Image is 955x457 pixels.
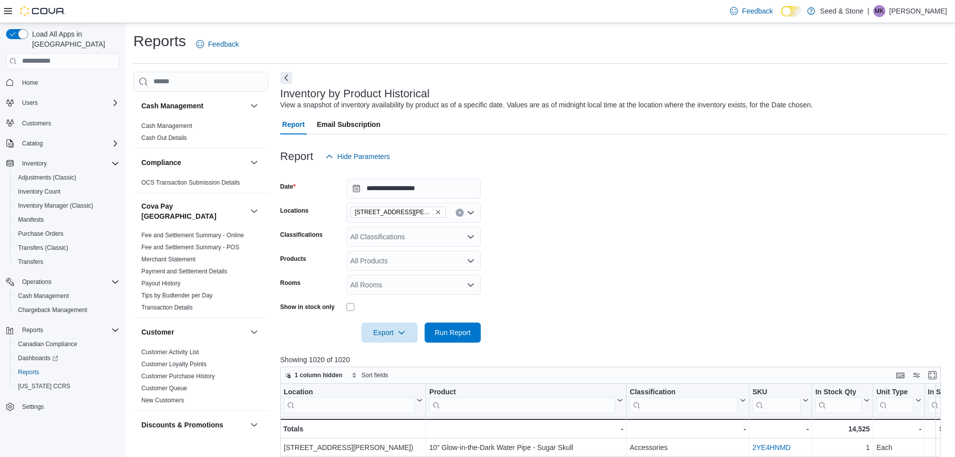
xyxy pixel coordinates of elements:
div: 1 [815,441,870,453]
button: Open list of options [467,209,475,217]
a: Dashboards [10,351,123,365]
button: Reports [10,365,123,379]
div: Unit Type [876,387,913,413]
div: Classification [630,387,738,413]
span: Inventory [18,158,119,170]
a: Feedback [726,1,777,21]
span: Customers [18,117,119,129]
a: Feedback [192,34,243,54]
span: Manifests [14,214,119,226]
a: Transfers [14,256,47,268]
button: Reports [18,324,47,336]
span: Customer Loyalty Points [141,360,207,368]
a: Fee and Settlement Summary - Online [141,232,244,239]
span: Canadian Compliance [18,340,77,348]
span: Customer Queue [141,384,187,392]
button: Remove 8050 Lickman Road # 103 (Chilliwack) from selection in this group [435,209,441,215]
a: Inventory Manager (Classic) [14,200,97,212]
div: Customer [133,346,268,410]
div: Classification [630,387,738,397]
span: 1 column hidden [295,371,342,379]
span: [US_STATE] CCRS [18,382,70,390]
a: Manifests [14,214,48,226]
span: Reports [18,324,119,336]
button: Cash Management [248,100,260,112]
h3: Discounts & Promotions [141,420,223,430]
a: Dashboards [14,352,62,364]
div: - [429,423,623,435]
button: Users [2,96,123,110]
button: Location [284,387,423,413]
button: Cova Pay [GEOGRAPHIC_DATA] [248,205,260,217]
button: Open list of options [467,233,475,241]
label: Locations [280,207,309,215]
span: Payout History [141,279,180,287]
h3: Compliance [141,158,181,168]
span: [STREET_ADDRESS][PERSON_NAME]) [355,207,433,217]
div: Location [284,387,415,413]
div: Each [876,441,921,453]
span: Cash Out Details [141,134,187,142]
span: Settings [22,403,44,411]
button: Open list of options [467,281,475,289]
button: Sort fields [347,369,392,381]
span: Feedback [742,6,773,16]
a: Settings [18,401,48,413]
span: Users [18,97,119,109]
div: Totals [283,423,423,435]
div: SKU [752,387,801,397]
span: Tips by Budtender per Day [141,291,213,299]
button: Display options [910,369,922,381]
button: Transfers [10,255,123,269]
a: Cash Out Details [141,134,187,141]
span: Run Report [435,328,471,338]
span: Transfers (Classic) [18,244,68,252]
span: Transfers [14,256,119,268]
span: Washington CCRS [14,380,119,392]
span: New Customers [141,396,184,404]
a: Home [18,77,42,89]
button: Operations [2,275,123,289]
button: 1 column hidden [281,369,346,381]
h3: Report [280,150,313,163]
button: [US_STATE] CCRS [10,379,123,393]
span: Email Subscription [317,114,380,134]
h3: Inventory by Product Historical [280,88,430,100]
a: OCS Transaction Submission Details [141,179,240,186]
button: Cova Pay [GEOGRAPHIC_DATA] [141,201,246,221]
div: 10" Glow-in-the-Dark Water Pipe - Sugar Skull [429,441,623,453]
span: Purchase Orders [18,230,64,238]
span: Inventory Count [18,188,61,196]
button: Settings [2,399,123,414]
button: SKU [752,387,809,413]
div: View a snapshot of inventory availability by product as of a specific date. Values are as of midn... [280,100,813,110]
div: Product [429,387,615,413]
button: Run Report [425,323,481,343]
span: Inventory Count [14,186,119,198]
div: 14,525 [815,423,870,435]
span: Manifests [18,216,44,224]
a: Customers [18,117,55,129]
div: [STREET_ADDRESS][PERSON_NAME]) [284,441,423,453]
span: Inventory [22,160,47,168]
button: Classification [630,387,746,413]
span: Adjustments (Classic) [14,172,119,184]
button: Transfers (Classic) [10,241,123,255]
span: Sort fields [361,371,388,379]
a: Customer Loyalty Points [141,361,207,368]
a: Chargeback Management [14,304,91,316]
span: Cash Management [18,292,69,300]
button: Cash Management [141,101,246,111]
a: Reports [14,366,43,378]
span: Transfers [18,258,43,266]
a: 2YE4HNMD [752,443,791,451]
span: Transaction Details [141,303,193,312]
span: 8050 Lickman Road # 103 (Chilliwack) [350,207,446,218]
a: Customer Queue [141,385,187,392]
button: Customers [2,116,123,130]
a: Merchant Statement [141,256,196,263]
div: Product [429,387,615,397]
h3: Customer [141,327,174,337]
span: Fee and Settlement Summary - POS [141,243,239,251]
